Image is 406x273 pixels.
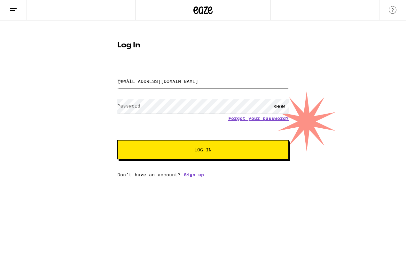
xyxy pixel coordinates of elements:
[194,148,212,152] span: Log In
[117,74,289,88] input: Email
[228,116,289,121] a: Forgot your password?
[4,4,46,10] span: Hi. Need any help?
[117,140,289,159] button: Log In
[117,103,140,108] label: Password
[117,42,289,49] h1: Log In
[269,99,289,114] div: SHOW
[117,78,132,83] label: Email
[117,172,289,177] div: Don't have an account?
[184,172,204,177] a: Sign up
